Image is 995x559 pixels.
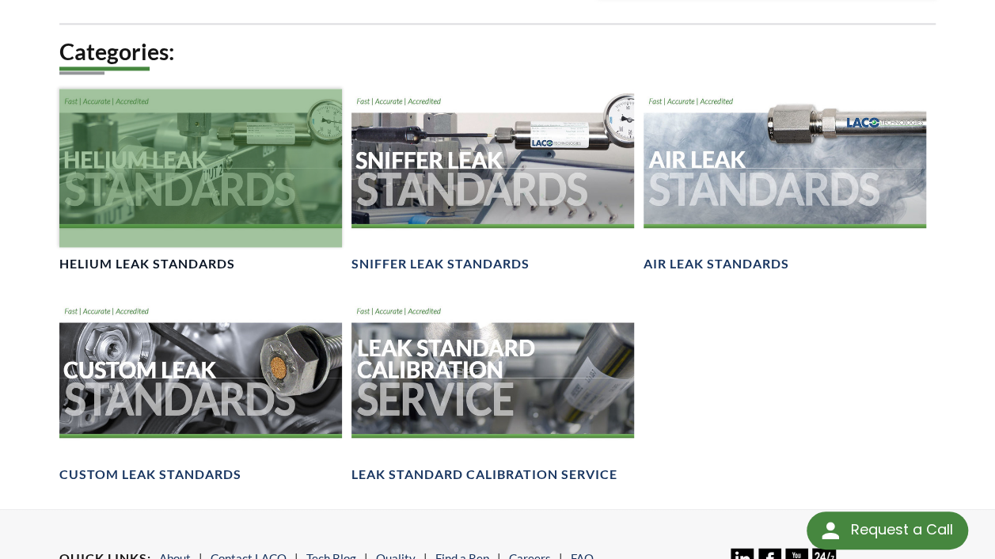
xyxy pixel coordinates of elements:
h4: Sniffer Leak Standards [351,256,530,272]
a: Leak Standard Calibration Service headerLeak Standard Calibration Service [351,299,634,483]
div: Request a Call [807,511,968,549]
h2: Categories: [59,37,936,67]
div: Request a Call [850,511,952,548]
img: round button [818,518,843,543]
h4: Custom Leak Standards [59,466,241,482]
h4: Air Leak Standards [644,256,789,272]
h4: Helium Leak Standards [59,256,235,272]
h4: Leak Standard Calibration Service [351,466,617,482]
a: Customer Leak Standards headerCustom Leak Standards [59,299,342,483]
a: Sniffer Leak Standards headerSniffer Leak Standards [351,89,634,273]
a: Helium Leak Standards headerHelium Leak Standards [59,89,342,273]
a: Air Leak Standards headerAir Leak Standards [644,89,926,273]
